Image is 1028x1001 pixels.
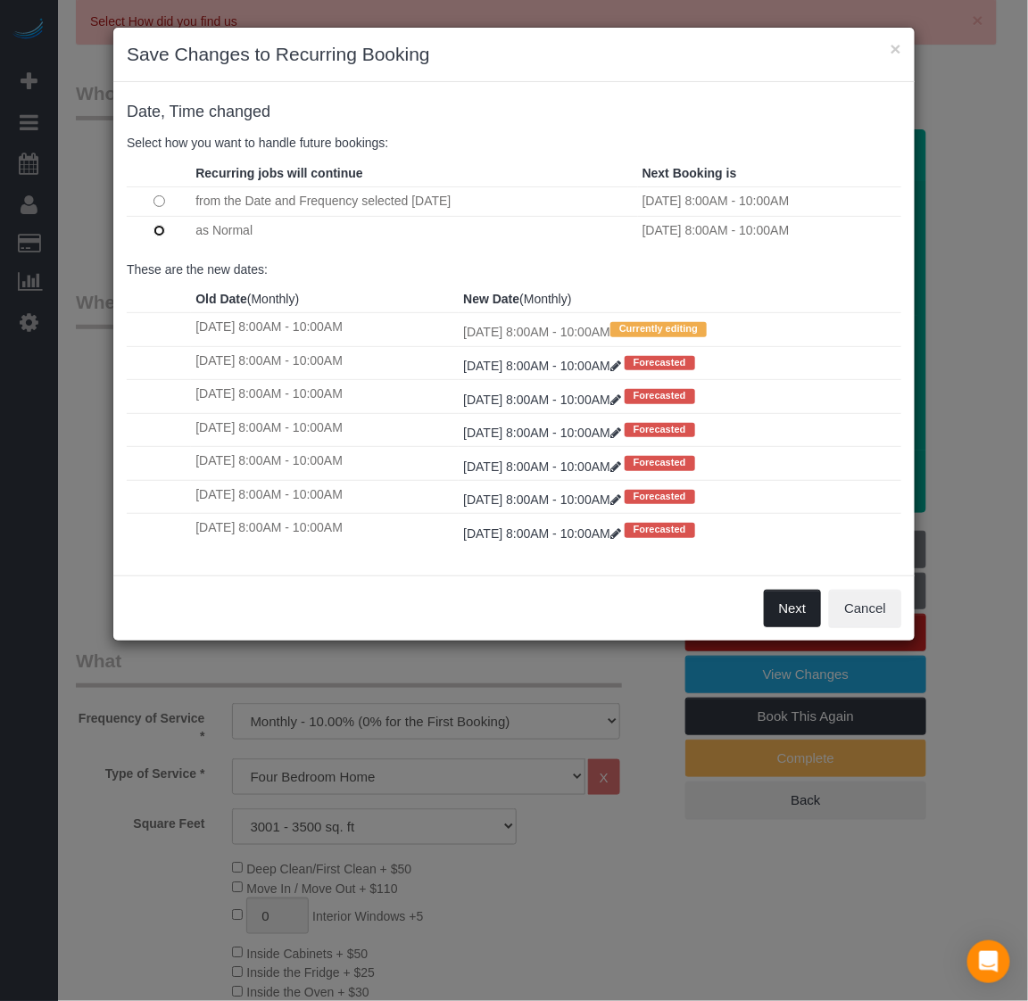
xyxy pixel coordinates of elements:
td: [DATE] 8:00AM - 10:00AM [638,216,901,244]
td: [DATE] 8:00AM - 10:00AM [191,413,459,446]
td: [DATE] 8:00AM - 10:00AM [191,480,459,513]
th: (Monthly) [459,285,901,313]
a: [DATE] 8:00AM - 10:00AM [463,359,625,373]
a: [DATE] 8:00AM - 10:00AM [463,426,625,440]
td: [DATE] 8:00AM - 10:00AM [191,514,459,547]
span: Forecasted [625,389,695,403]
button: Cancel [829,590,901,627]
h4: changed [127,103,901,121]
p: These are the new dates: [127,261,901,278]
a: [DATE] 8:00AM - 10:00AM [463,459,625,474]
button: Next [764,590,822,627]
td: [DATE] 8:00AM - 10:00AM [191,346,459,379]
span: Currently editing [610,322,707,336]
a: [DATE] 8:00AM - 10:00AM [463,393,625,407]
td: [DATE] 8:00AM - 10:00AM [191,447,459,480]
strong: Next Booking is [642,166,737,180]
strong: New Date [463,292,519,306]
td: [DATE] 8:00AM - 10:00AM [638,186,901,216]
p: Select how you want to handle future bookings: [127,134,901,152]
a: [DATE] 8:00AM - 10:00AM [463,526,625,541]
button: × [891,39,901,58]
th: (Monthly) [191,285,459,313]
td: [DATE] 8:00AM - 10:00AM [191,313,459,346]
div: Open Intercom Messenger [967,940,1010,983]
span: Forecasted [625,490,695,504]
td: from the Date and Frequency selected [DATE] [191,186,637,216]
span: Date, Time [127,103,204,120]
td: [DATE] 8:00AM - 10:00AM [191,380,459,413]
td: as Normal [191,216,637,244]
span: Forecasted [625,356,695,370]
span: Forecasted [625,456,695,470]
strong: Old Date [195,292,247,306]
span: Forecasted [625,523,695,537]
h3: Save Changes to Recurring Booking [127,41,901,68]
a: [DATE] 8:00AM - 10:00AM [463,492,625,507]
td: [DATE] 8:00AM - 10:00AM [459,313,901,346]
strong: Recurring jobs will continue [195,166,362,180]
span: Forecasted [625,423,695,437]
